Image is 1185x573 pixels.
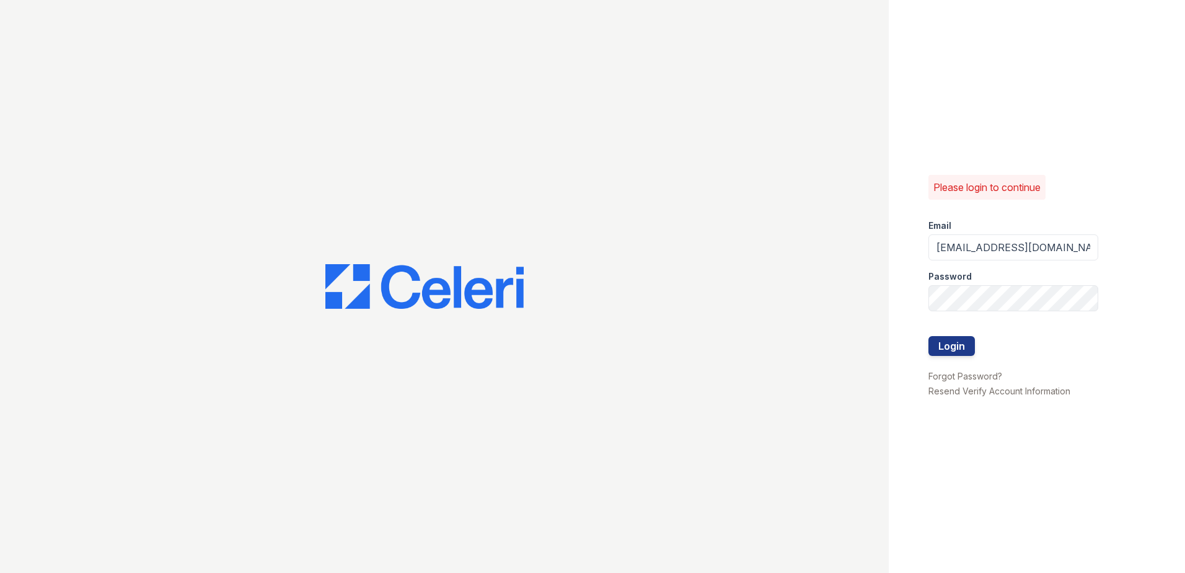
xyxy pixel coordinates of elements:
label: Email [928,220,951,232]
a: Resend Verify Account Information [928,386,1070,396]
label: Password [928,270,972,283]
img: CE_Logo_Blue-a8612792a0a2168367f1c8372b55b34899dd931a85d93a1a3d3e32e68fde9ad4.png [325,264,524,309]
a: Forgot Password? [928,371,1002,381]
button: Login [928,336,975,356]
p: Please login to continue [933,180,1041,195]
